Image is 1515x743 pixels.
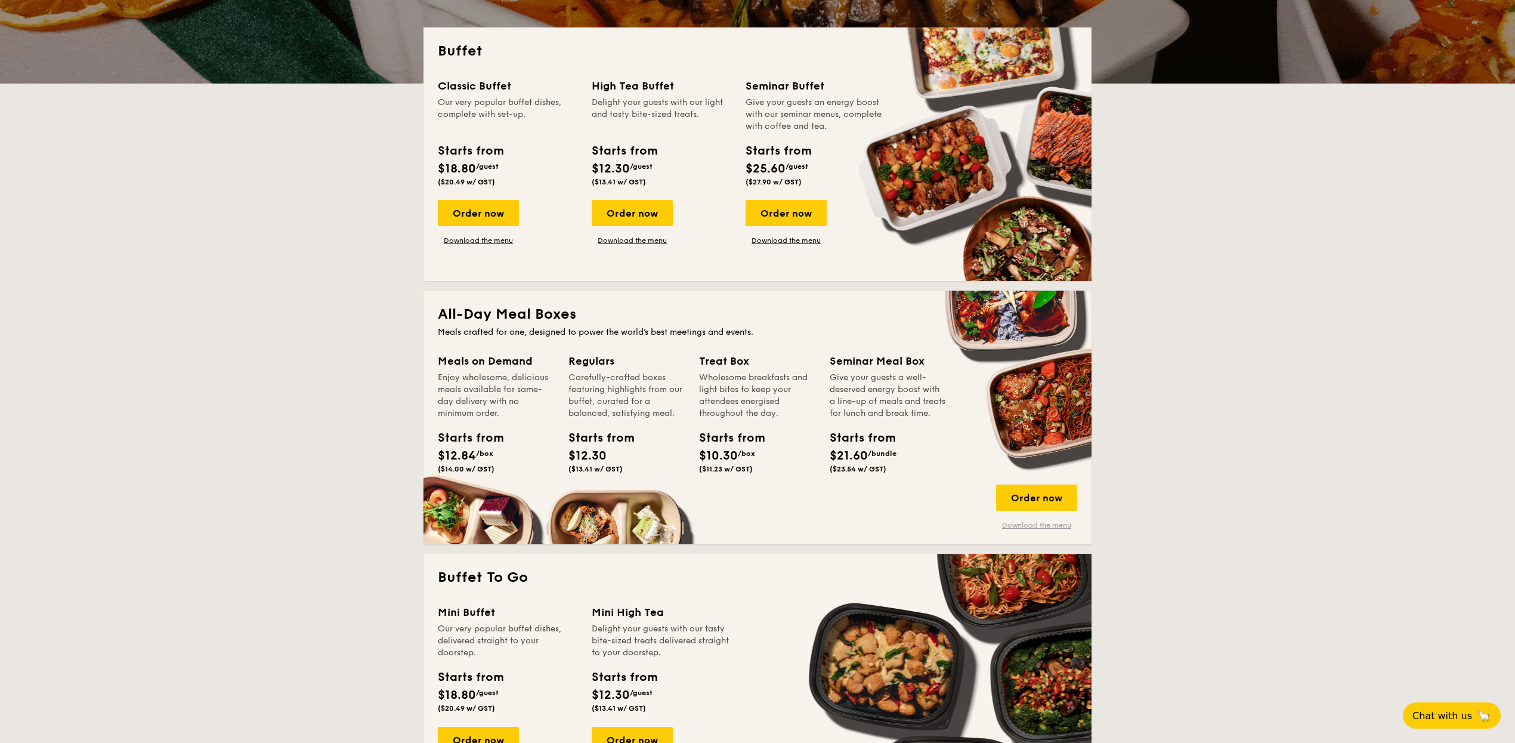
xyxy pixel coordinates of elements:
[438,449,476,463] span: $12.84
[438,42,1077,61] h2: Buffet
[476,449,493,458] span: /box
[438,162,476,176] span: $18.80
[830,429,883,447] div: Starts from
[746,162,786,176] span: $25.60
[568,372,685,420] div: Carefully-crafted boxes featuring highlights from our buffet, curated for a balanced, satisfying ...
[438,178,495,186] span: ($20.49 w/ GST)
[438,668,503,686] div: Starts from
[438,78,577,94] div: Classic Buffet
[592,78,731,94] div: High Tea Buffet
[592,200,673,226] div: Order now
[746,142,811,160] div: Starts from
[830,449,868,463] span: $21.60
[592,668,657,686] div: Starts from
[438,326,1077,338] div: Meals crafted for one, designed to power the world's best meetings and events.
[476,162,499,171] span: /guest
[630,689,653,697] span: /guest
[699,429,753,447] div: Starts from
[592,142,657,160] div: Starts from
[592,604,731,621] div: Mini High Tea
[630,162,653,171] span: /guest
[746,78,885,94] div: Seminar Buffet
[830,353,946,369] div: Seminar Meal Box
[438,623,577,659] div: Our very popular buffet dishes, delivered straight to your doorstep.
[592,623,731,659] div: Delight your guests with our tasty bite-sized treats delivered straight to your doorstep.
[592,97,731,132] div: Delight your guests with our light and tasty bite-sized treats.
[830,372,946,420] div: Give your guests a well-deserved energy boost with a line-up of meals and treats for lunch and br...
[592,236,673,245] a: Download the menu
[438,372,554,420] div: Enjoy wholesome, delicious meals available for same-day delivery with no minimum order.
[996,485,1077,511] div: Order now
[746,236,827,245] a: Download the menu
[438,568,1077,587] h2: Buffet To Go
[746,200,827,226] div: Order now
[438,429,491,447] div: Starts from
[699,353,815,369] div: Treat Box
[438,704,495,713] span: ($20.49 w/ GST)
[592,162,630,176] span: $12.30
[830,465,886,473] span: ($23.54 w/ GST)
[438,688,476,702] span: $18.80
[438,97,577,132] div: Our very popular buffet dishes, complete with set-up.
[568,429,622,447] div: Starts from
[438,353,554,369] div: Meals on Demand
[568,465,623,473] span: ($13.41 w/ GST)
[738,449,755,458] span: /box
[592,704,646,713] span: ($13.41 w/ GST)
[438,200,519,226] div: Order now
[568,449,607,463] span: $12.30
[1403,702,1501,729] button: Chat with us🦙
[699,449,738,463] span: $10.30
[438,604,577,621] div: Mini Buffet
[592,688,630,702] span: $12.30
[699,372,815,420] div: Wholesome breakfasts and light bites to keep your attendees energised throughout the day.
[438,305,1077,324] h2: All-Day Meal Boxes
[996,520,1077,530] a: Download the menu
[1412,710,1472,722] span: Chat with us
[746,97,885,132] div: Give your guests an energy boost with our seminar menus, complete with coffee and tea.
[438,142,503,160] div: Starts from
[868,449,896,458] span: /bundle
[476,689,499,697] span: /guest
[786,162,808,171] span: /guest
[1477,709,1491,723] span: 🦙
[746,178,802,186] span: ($27.90 w/ GST)
[568,353,685,369] div: Regulars
[438,465,494,473] span: ($14.00 w/ GST)
[592,178,646,186] span: ($13.41 w/ GST)
[438,236,519,245] a: Download the menu
[699,465,753,473] span: ($11.23 w/ GST)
